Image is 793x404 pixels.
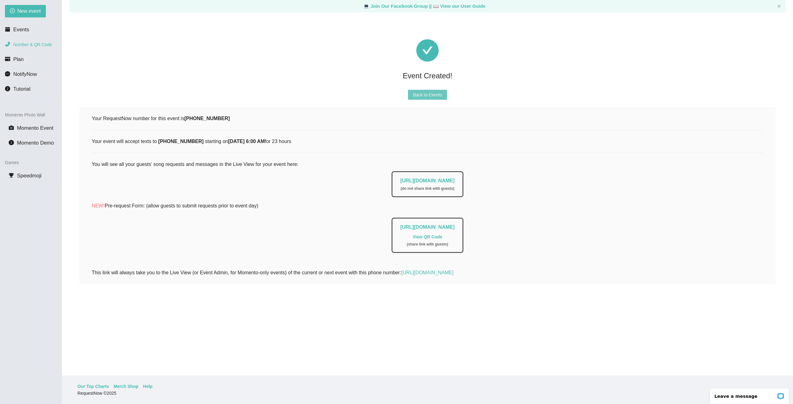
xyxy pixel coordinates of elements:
span: Plan [13,56,24,62]
span: Events [13,27,29,33]
div: Your event will accept texts to starting on for 23 hours [92,137,763,145]
span: phone [5,41,10,47]
span: info-circle [9,140,14,145]
a: [URL][DOMAIN_NAME] [400,178,454,183]
span: Your RequestNow number for this event is [92,116,230,121]
a: Help [143,383,152,390]
b: [PHONE_NUMBER] [184,116,230,121]
button: Back to Events [408,90,447,100]
b: [DATE] 6:00 AM [228,139,265,144]
span: Speedmoji [17,173,42,179]
div: ( share link with guests ) [400,241,454,247]
span: Number & QR Code [13,42,52,47]
a: View QR Code [413,234,442,239]
div: This link will always take you to the Live View (or Event Admin, for Momento-only events) of the ... [92,269,763,276]
span: laptop [363,3,369,9]
span: calendar [5,27,10,32]
span: NEW! [92,203,105,208]
button: close [777,4,781,8]
div: You will see all your guests' song requests and messages in the Live View for your event here: [92,160,763,261]
a: laptop View our User Guide [433,3,486,9]
span: Back to Events [413,91,442,98]
div: ( do not share link with guests ) [400,186,454,192]
b: [PHONE_NUMBER] [158,139,204,144]
span: NotifyNow [13,71,37,77]
span: Tutorial [13,86,30,92]
span: plus-circle [10,8,15,14]
span: New event [17,7,41,15]
span: Momento Demo [17,140,54,146]
a: [URL][DOMAIN_NAME] [400,224,454,230]
a: laptop Join Our Facebook Group || [363,3,433,9]
iframe: LiveChat chat widget [706,384,793,404]
div: RequestNow © 2025 [77,390,776,397]
span: Momento Event [17,125,54,131]
span: check-circle [416,39,439,62]
span: info-circle [5,86,10,91]
span: trophy [9,173,14,178]
div: Event Created! [79,69,776,82]
p: Pre-request Form: (allow guests to submit requests prior to event day) [92,202,763,210]
a: Our Top Charts [77,383,109,390]
a: Merch Shop [114,383,138,390]
span: camera [9,125,14,130]
span: message [5,71,10,76]
span: credit-card [5,56,10,62]
a: [URL][DOMAIN_NAME] [401,270,453,275]
button: plus-circleNew event [5,5,46,17]
span: laptop [433,3,439,9]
